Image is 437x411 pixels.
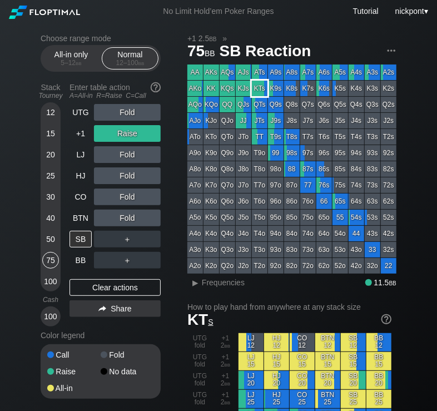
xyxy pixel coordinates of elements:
div: HJ 12 [264,333,289,351]
img: Floptimal logo [9,6,80,19]
div: BB 15 [366,352,391,370]
span: bb [209,34,216,43]
img: share.864f2f62.svg [98,306,106,312]
div: 77 [300,177,316,193]
div: 100 [42,273,59,290]
div: CO 12 [290,333,315,351]
div: ＋ [94,252,161,269]
div: Raise [94,125,161,142]
div: 95s [332,145,348,161]
div: J2s [381,113,396,128]
div: UTG fold [187,390,212,408]
div: KQo [203,97,219,112]
div: K5o [203,210,219,225]
span: KT [187,311,213,328]
div: J7o [236,177,251,193]
div: J8o [236,161,251,177]
div: UTG fold [187,333,212,351]
div: 42s [381,226,396,241]
div: K7o [203,177,219,193]
div: 43s [365,226,380,241]
div: T4o [252,226,267,241]
div: ATo [187,129,203,145]
span: s [208,315,213,327]
div: 96o [268,194,284,209]
div: 93o [268,242,284,258]
div: BB 20 [366,371,391,389]
span: bb [205,46,215,58]
div: T6s [316,129,332,145]
div: A4o [187,226,203,241]
div: +1 2 [213,352,238,370]
div: LJ [69,146,92,163]
div: CO 25 [290,390,315,408]
div: J4o [236,226,251,241]
div: 74s [349,177,364,193]
div: CO [69,189,92,205]
div: Clear actions [69,279,161,296]
div: 62s [381,194,396,209]
div: K6o [203,194,219,209]
div: AKs [203,65,219,80]
div: HJ 25 [264,390,289,408]
div: Fold [101,351,154,359]
div: K8s [284,81,300,96]
div: +1 [69,125,92,142]
div: 73o [300,242,316,258]
div: A5s [332,65,348,80]
div: 52s [381,210,396,225]
div: 54o [332,226,348,241]
div: T2s [381,129,396,145]
div: K7s [300,81,316,96]
div: SB 12 [341,333,366,351]
div: T6o [252,194,267,209]
div: K3o [203,242,219,258]
div: 53s [365,210,380,225]
div: 73s [365,177,380,193]
div: Q7o [220,177,235,193]
div: 85s [332,161,348,177]
div: 22 [381,258,396,274]
div: 92s [381,145,396,161]
div: BTN [69,210,92,226]
div: Enter table action [69,78,161,104]
div: ▸ [188,276,203,289]
div: JTo [236,129,251,145]
div: Q6o [220,194,235,209]
div: AJo [187,113,203,128]
span: bb [389,278,396,287]
div: ＋ [94,231,161,247]
div: 82s [381,161,396,177]
div: +1 2 [213,390,238,408]
div: T8o [252,161,267,177]
div: BTN 20 [315,371,340,389]
div: Call [47,351,101,359]
div: A3o [187,242,203,258]
div: Q6s [316,97,332,112]
div: 83s [365,161,380,177]
div: Q5s [332,97,348,112]
div: 52o [332,258,348,274]
div: No data [101,368,154,375]
div: 72s [381,177,396,193]
div: 65s [332,194,348,209]
div: K3s [365,81,380,96]
div: LJ 15 [239,352,264,370]
span: 75 [186,43,217,61]
div: LJ 25 [239,390,264,408]
div: SB 25 [341,390,366,408]
div: A8s [284,65,300,80]
div: J3o [236,242,251,258]
div: Q8s [284,97,300,112]
div: 75o [300,210,316,225]
div: A3s [365,65,380,80]
div: BTN 25 [315,390,340,408]
div: UTG [69,104,92,121]
div: T9s [268,129,284,145]
div: 82o [284,258,300,274]
span: » [217,34,233,43]
div: 94s [349,145,364,161]
div: All-in only [46,48,97,69]
div: 5 – 12 [48,59,95,67]
div: SB [69,231,92,247]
